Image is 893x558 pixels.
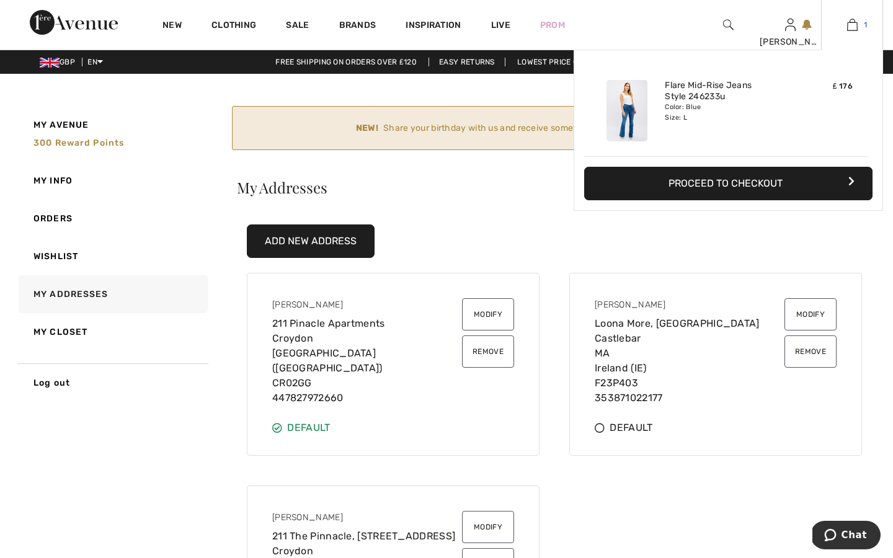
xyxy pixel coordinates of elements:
[665,102,787,122] div: Color: Blue Size: L
[491,19,510,32] a: Live
[33,118,89,131] span: My Avenue
[833,82,853,91] span: ₤ 176
[665,80,787,102] a: Flare Mid-Rise Jeans Style 246233u
[462,335,514,368] button: Remove
[16,313,208,351] a: My Closet
[507,58,628,66] a: Lowest Price Guarantee
[232,180,877,195] h2: My Addresses
[723,17,734,32] img: search the website
[247,224,375,258] button: Add New Address
[286,20,309,33] a: Sale
[339,20,376,33] a: Brands
[272,298,457,316] div: [PERSON_NAME]
[87,58,103,66] span: EN
[540,19,565,32] a: Prom
[785,19,796,30] a: Sign In
[784,298,837,330] button: Modify
[429,58,505,66] a: Easy Returns
[864,19,867,30] span: 1
[16,237,208,275] a: Wishlist
[406,20,461,33] span: Inspiration
[812,521,881,552] iframe: Opens a widget where you can chat to one of our agents
[822,17,882,32] a: 1
[16,162,208,200] a: My Info
[785,17,796,32] img: My Info
[606,80,647,141] img: Flare Mid-Rise Jeans Style 246233u
[265,58,427,66] a: Free shipping on orders over ₤120
[584,167,873,200] button: Proceed to Checkout
[40,58,60,68] img: UK Pound
[30,10,118,35] img: 1ère Avenue
[462,511,514,543] button: Modify
[595,298,780,316] div: [PERSON_NAME]
[760,35,820,48] div: [PERSON_NAME]
[16,200,208,237] a: Orders
[784,335,837,368] button: Remove
[595,298,784,405] div: Loona More, [GEOGRAPHIC_DATA] Castlebar MA Ireland (IE) F23P403 353871022177
[847,17,858,32] img: My Bag
[462,298,514,330] button: Modify
[356,122,378,135] strong: NEW!
[40,58,80,66] span: GBP
[595,420,837,435] div: Default
[16,275,208,313] a: My Addresses
[211,20,256,33] a: Clothing
[162,20,182,33] a: New
[272,511,457,529] div: [PERSON_NAME]
[33,138,124,148] span: 300 Reward points
[272,420,514,435] div: Default
[242,122,849,135] div: Share your birthday with us and receive something special each year.
[16,363,208,402] a: Log out
[272,298,462,405] div: 211 Pinacle Apartments Croydon [GEOGRAPHIC_DATA] ([GEOGRAPHIC_DATA]) CR02GG 447827972660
